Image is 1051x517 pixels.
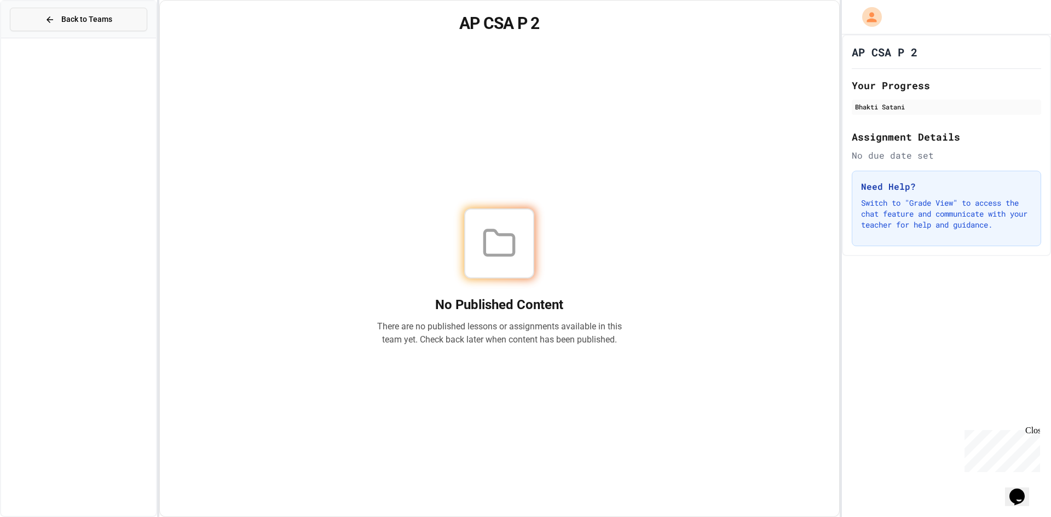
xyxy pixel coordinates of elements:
div: Bhakti Satani [855,102,1038,112]
h1: AP CSA P 2 [173,14,826,33]
iframe: chat widget [1005,473,1040,506]
div: No due date set [852,149,1041,162]
h3: Need Help? [861,180,1032,193]
h2: No Published Content [377,296,622,313]
h2: Your Progress [852,78,1041,93]
p: Switch to "Grade View" to access the chat feature and communicate with your teacher for help and ... [861,197,1032,230]
div: Chat with us now!Close [4,4,76,69]
button: Back to Teams [10,8,147,31]
iframe: chat widget [960,426,1040,472]
div: My Account [851,4,885,30]
h2: Assignment Details [852,129,1041,144]
p: There are no published lessons or assignments available in this team yet. Check back later when c... [377,320,622,346]
span: Back to Teams [61,14,112,25]
h1: AP CSA P 2 [852,44,917,60]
